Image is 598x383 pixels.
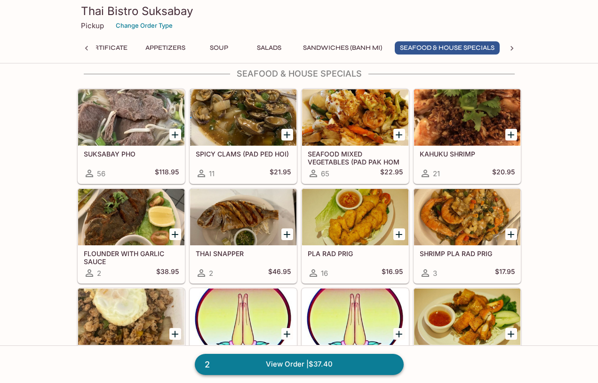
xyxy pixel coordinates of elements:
[308,250,403,258] h5: PLA RAD PRIG
[140,41,191,55] button: Appetizers
[321,169,329,178] span: 65
[433,169,440,178] span: 21
[155,168,179,179] h5: $118.95
[209,169,215,178] span: 11
[298,41,387,55] button: Sandwiches (Banh Mi)
[420,250,515,258] h5: SHRIMP PLA RAD PRIG
[382,267,403,279] h5: $16.95
[78,289,184,345] div: KING OF CHILI
[281,328,293,340] button: Add GARLIC TIGER PRAWNS
[393,228,405,240] button: Add PLA RAD PRIG
[380,168,403,179] h5: $22.95
[190,189,296,245] div: THAI SNAPPER
[169,328,181,340] button: Add KING OF CHILI
[97,169,105,178] span: 56
[209,269,213,278] span: 2
[196,250,291,258] h5: THAI SNAPPER
[78,89,184,146] div: SUKSABAY PHO
[199,358,215,371] span: 2
[414,288,521,383] a: FRIED PORK112$15.95
[112,18,177,33] button: Change Order Type
[433,269,437,278] span: 3
[190,289,296,345] div: GARLIC TIGER PRAWNS
[393,328,405,340] button: Add SWEET CHILI SCALLOPS
[77,69,521,79] h4: Seafood & House Specials
[308,150,403,165] h5: SEAFOOD MIXED VEGETABLES (PAD PAK HOM MID)
[78,89,185,184] a: SUKSABAY PHO56$118.95
[81,4,518,18] h3: Thai Bistro Suksabay
[281,228,293,240] button: Add THAI SNAPPER
[169,228,181,240] button: Add FLOUNDER WITH GARLIC SAUCE
[78,188,185,283] a: FLOUNDER WITH GARLIC SAUCE2$38.95
[78,288,185,383] a: KING OF CHILI279$17.95
[97,269,101,278] span: 2
[190,89,296,146] div: SPICY CLAMS (PAD PED HOI)
[505,129,517,141] button: Add KAHUKU SHRIMP
[190,288,297,383] a: GARLIC TIGER PRAWNS10$20.95
[156,267,179,279] h5: $38.95
[414,289,520,345] div: FRIED PORK
[84,250,179,265] h5: FLOUNDER WITH GARLIC SAUCE
[414,89,520,146] div: KAHUKU SHRIMP
[495,267,515,279] h5: $17.95
[268,267,291,279] h5: $46.95
[190,89,297,184] a: SPICY CLAMS (PAD PED HOI)11$21.95
[190,188,297,283] a: THAI SNAPPER2$46.95
[81,21,104,30] p: Pickup
[414,189,520,245] div: SHRIMP PLA RAD PRIG
[505,228,517,240] button: Add SHRIMP PLA RAD PRIG
[169,129,181,141] button: Add SUKSABAY PHO
[196,150,291,158] h5: SPICY CLAMS (PAD PED HOI)
[302,189,408,245] div: PLA RAD PRIG
[281,129,293,141] button: Add SPICY CLAMS (PAD PED HOI)
[302,288,409,383] a: SWEET CHILI SCALLOPS4$18.95
[414,89,521,184] a: KAHUKU SHRIMP21$20.95
[321,269,328,278] span: 16
[198,41,240,55] button: Soup
[302,188,409,283] a: PLA RAD PRIG16$16.95
[78,189,184,245] div: FLOUNDER WITH GARLIC SAUCE
[395,41,500,55] button: Seafood & House Specials
[492,168,515,179] h5: $20.95
[195,354,404,375] a: 2View Order |$37.40
[248,41,290,55] button: Salads
[393,129,405,141] button: Add SEAFOOD MIXED VEGETABLES (PAD PAK HOM MID)
[302,289,408,345] div: SWEET CHILI SCALLOPS
[270,168,291,179] h5: $21.95
[505,328,517,340] button: Add FRIED PORK
[302,89,409,184] a: SEAFOOD MIXED VEGETABLES (PAD PAK HOM MID)65$22.95
[420,150,515,158] h5: KAHUKU SHRIMP
[63,41,133,55] button: Gift Certificate
[414,188,521,283] a: SHRIMP PLA RAD PRIG3$17.95
[302,89,408,146] div: SEAFOOD MIXED VEGETABLES (PAD PAK HOM MID)
[84,150,179,158] h5: SUKSABAY PHO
